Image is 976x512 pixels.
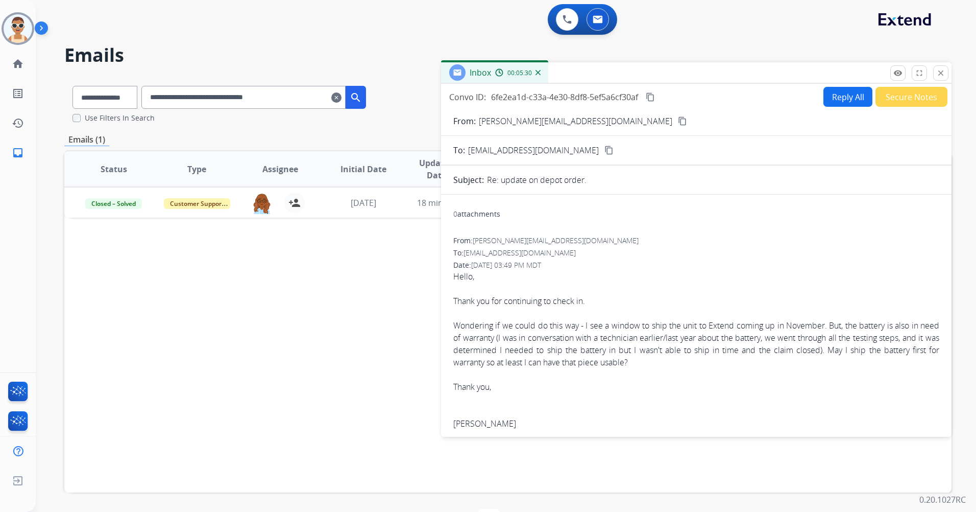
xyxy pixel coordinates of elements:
p: 0.20.1027RC [919,494,966,506]
mat-icon: clear [331,91,341,104]
span: 00:05:30 [507,69,532,77]
span: [DATE] 03:49 PM MDT [471,260,541,270]
span: Updated Date [413,157,459,181]
mat-icon: person_add [288,197,301,209]
mat-icon: inbox [12,147,24,159]
mat-icon: search [350,91,362,104]
div: Date: [453,260,939,270]
div: Thank you, [453,381,939,393]
h2: Emails [64,45,951,65]
img: agent-avatar [252,193,272,214]
div: Hello, [453,270,939,430]
span: 18 minutes ago [417,197,476,208]
span: 0 [453,209,457,219]
img: avatar [4,14,32,43]
label: Use Filters In Search [85,113,155,123]
mat-icon: content_copy [604,146,614,155]
span: 6fe2ea1d-c33a-4e30-8df8-5ef5a6cf30af [491,91,638,103]
mat-icon: list_alt [12,87,24,100]
span: Initial Date [340,163,386,175]
span: [EMAIL_ADDRESS][DOMAIN_NAME] [463,248,576,258]
mat-icon: close [936,68,945,78]
div: Wondering if we could do this way - I see a window to ship the unit to Extend coming up in Novemb... [453,319,939,368]
p: Convo ID: [449,91,486,103]
div: Thank you for continuing to check in. [453,295,939,307]
span: Assignee [262,163,298,175]
div: [PERSON_NAME] [453,417,939,430]
span: Inbox [470,67,491,78]
span: Customer Support [164,198,230,209]
span: [EMAIL_ADDRESS][DOMAIN_NAME] [468,144,599,156]
span: Status [101,163,127,175]
p: From: [453,115,476,127]
span: [PERSON_NAME][EMAIL_ADDRESS][DOMAIN_NAME] [473,236,639,245]
button: Secure Notes [875,87,947,107]
p: Subject: [453,174,484,186]
span: [DATE] [351,197,376,208]
div: To: [453,248,939,258]
div: attachments [453,209,500,219]
div: From: [453,236,939,246]
mat-icon: fullscreen [915,68,924,78]
mat-icon: home [12,58,24,70]
span: Closed – Solved [85,198,142,209]
mat-icon: content_copy [646,92,655,102]
p: [PERSON_NAME][EMAIL_ADDRESS][DOMAIN_NAME] [479,115,672,127]
button: Reply All [823,87,872,107]
p: Emails (1) [64,133,109,146]
p: To: [453,144,465,156]
span: Type [187,163,206,175]
mat-icon: remove_red_eye [893,68,902,78]
mat-icon: history [12,117,24,129]
p: Re: update on depot order. [487,174,587,186]
mat-icon: content_copy [678,117,687,126]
